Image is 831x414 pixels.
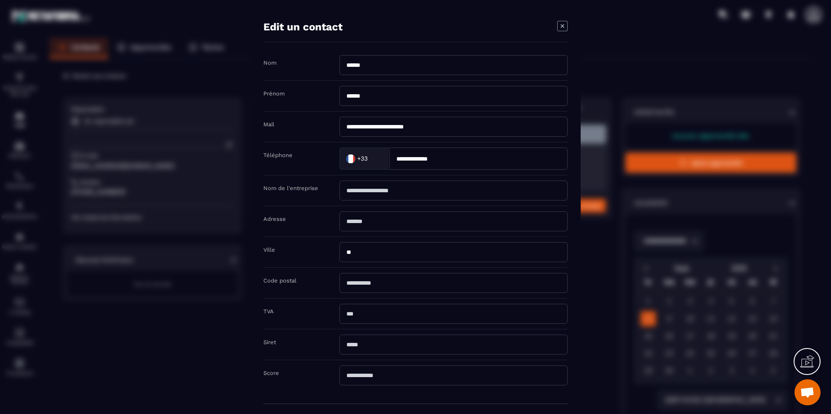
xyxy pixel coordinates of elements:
[263,370,279,376] label: Score
[369,152,380,165] input: Search for option
[794,379,821,405] div: Ouvrir le chat
[263,339,276,345] label: Siret
[342,150,359,167] img: Country Flag
[263,59,276,66] label: Nom
[263,90,285,97] label: Prénom
[263,216,286,222] label: Adresse
[263,246,275,253] label: Ville
[263,121,274,128] label: Mail
[357,154,368,163] span: +33
[263,21,342,33] h4: Edit un contact
[339,148,389,170] div: Search for option
[263,277,296,284] label: Code postal
[263,152,293,158] label: Téléphone
[263,308,274,315] label: TVA
[263,185,318,191] label: Nom de l'entreprise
